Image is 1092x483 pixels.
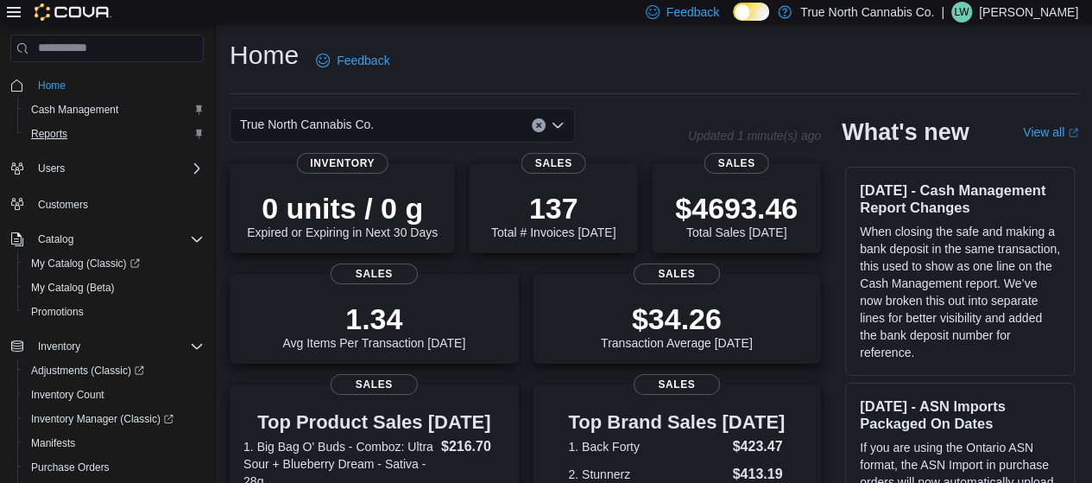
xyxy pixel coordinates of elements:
span: Inventory [31,336,204,357]
span: Adjustments (Classic) [31,364,144,378]
a: My Catalog (Classic) [17,251,211,276]
span: Sales [634,374,720,395]
p: 0 units / 0 g [247,191,438,226]
span: My Catalog (Beta) [31,281,115,295]
span: Sales [331,264,417,284]
span: Inventory Manager (Classic) [24,409,204,429]
span: Inventory Count [24,384,204,405]
button: Promotions [17,300,211,324]
button: Open list of options [551,118,565,132]
span: Inventory Manager (Classic) [31,412,174,426]
span: Manifests [24,433,204,454]
button: Inventory [3,334,211,359]
a: My Catalog (Classic) [24,253,147,274]
span: Inventory [296,153,388,174]
span: My Catalog (Classic) [24,253,204,274]
span: Feedback [666,3,719,21]
a: Reports [24,124,74,144]
a: Cash Management [24,99,125,120]
a: Promotions [24,302,91,322]
span: Adjustments (Classic) [24,360,204,381]
span: Users [38,162,65,175]
button: Purchase Orders [17,455,211,480]
button: Reports [17,122,211,146]
a: Adjustments (Classic) [24,360,151,381]
span: Sales [521,153,586,174]
span: Promotions [24,302,204,322]
p: | [941,2,944,22]
span: Inventory [38,340,80,353]
a: Inventory Count [24,384,111,405]
h3: [DATE] - Cash Management Report Changes [860,181,1060,216]
button: Inventory Count [17,383,211,407]
span: Manifests [31,436,75,450]
span: Promotions [31,305,84,319]
a: Adjustments (Classic) [17,359,211,383]
span: Sales [704,153,769,174]
button: Home [3,73,211,98]
h1: Home [230,38,299,73]
p: [PERSON_NAME] [979,2,1078,22]
div: Total # Invoices [DATE] [491,191,615,239]
div: Transaction Average [DATE] [601,302,753,350]
button: My Catalog (Beta) [17,276,211,300]
a: View allExternal link [1023,125,1078,139]
h3: Top Brand Sales [DATE] [568,412,785,433]
span: Inventory Count [31,388,104,402]
p: $4693.46 [675,191,798,226]
p: 137 [491,191,615,226]
span: Cash Management [24,99,204,120]
span: Reports [24,124,204,144]
dd: $216.70 [441,436,505,457]
a: Inventory Manager (Classic) [24,409,180,429]
div: Lisa Wyatt [951,2,972,22]
button: Cash Management [17,98,211,122]
span: My Catalog (Classic) [31,257,140,270]
div: Total Sales [DATE] [675,191,798,239]
button: Inventory [31,336,87,357]
input: Dark Mode [733,3,769,21]
span: Customers [38,198,88,212]
h3: Top Product Sales [DATE] [243,412,505,433]
a: Manifests [24,433,82,454]
span: True North Cannabis Co. [240,114,374,135]
span: Home [31,74,204,96]
button: Manifests [17,431,211,455]
button: Catalog [3,227,211,251]
span: Purchase Orders [24,457,204,478]
h3: [DATE] - ASN Imports Packaged On Dates [860,397,1060,432]
span: Catalog [38,232,73,246]
h2: What's new [842,118,969,146]
img: Cova [35,3,111,21]
a: My Catalog (Beta) [24,277,122,298]
dt: 1. Back Forty [568,438,725,455]
div: Avg Items Per Transaction [DATE] [282,302,465,350]
button: Users [3,156,211,181]
p: When closing the safe and making a bank deposit in the same transaction, this used to show as one... [860,223,1060,361]
span: Feedback [337,52,389,69]
a: Feedback [309,43,396,78]
p: 1.34 [282,302,465,336]
a: Inventory Manager (Classic) [17,407,211,431]
span: Sales [331,374,417,395]
span: Dark Mode [733,21,734,22]
span: LW [954,2,969,22]
a: Home [31,75,73,96]
button: Customers [3,191,211,216]
div: Expired or Expiring in Next 30 Days [247,191,438,239]
p: $34.26 [601,302,753,336]
p: True North Cannabis Co. [800,2,934,22]
span: Customers [31,193,204,214]
span: Cash Management [31,103,118,117]
svg: External link [1068,128,1078,138]
a: Purchase Orders [24,457,117,478]
button: Users [31,158,72,179]
span: Users [31,158,204,179]
span: Home [38,79,66,92]
span: Purchase Orders [31,461,110,474]
button: Clear input [532,118,546,132]
dd: $423.47 [732,436,785,457]
dt: 2. Stunnerz [568,466,725,483]
span: Catalog [31,229,204,250]
p: Updated 1 minute(s) ago [688,129,821,143]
